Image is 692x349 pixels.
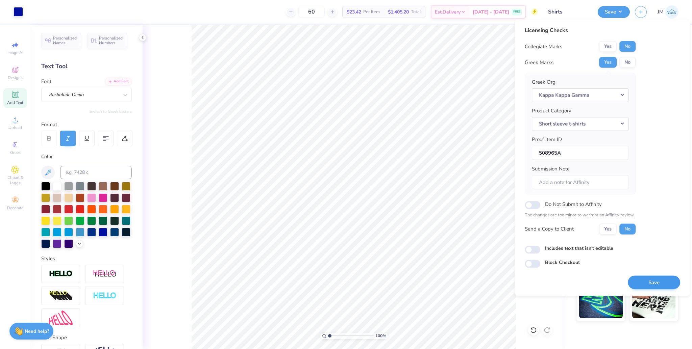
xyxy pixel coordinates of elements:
label: Proof Item ID [532,136,562,143]
span: $1,405.20 [388,8,409,16]
div: Licensing Checks [525,26,636,34]
input: Add a note for Affinity [532,175,628,189]
label: Submission Note [532,165,570,173]
img: Water based Ink [632,285,676,318]
button: Switch to Greek Letters [90,109,132,114]
label: Do Not Submit to Affinity [545,200,602,209]
input: Untitled Design [543,5,593,19]
span: [DATE] - [DATE] [473,8,509,16]
button: No [619,223,636,234]
span: Upload [8,125,22,130]
span: Est. Delivery [435,8,461,16]
span: Personalized Names [53,36,77,45]
span: Per Item [363,8,380,16]
a: JM [658,5,678,19]
button: No [619,41,636,52]
button: Kappa Kappa Gamma [532,88,628,102]
img: Free Distort [49,311,73,325]
span: Add Text [7,100,23,105]
img: Glow in the Dark Ink [579,285,623,318]
label: Product Category [532,107,571,115]
label: Font [41,78,51,85]
span: Image AI [7,50,23,55]
div: Send a Copy to Client [525,225,574,233]
div: Collegiate Marks [525,43,562,50]
span: Personalized Numbers [99,36,123,45]
button: No [619,57,636,68]
img: John Michael Binayas [665,5,678,19]
span: $23.42 [347,8,361,16]
div: Format [41,121,132,129]
strong: Need help? [25,328,49,334]
div: Greek Marks [525,58,553,66]
div: Text Shape [41,334,132,342]
div: Styles [41,255,132,263]
button: Yes [599,57,617,68]
span: FREE [513,9,520,14]
button: Short sleeve t-shirts [532,117,628,131]
button: Save [598,6,630,18]
div: Color [41,153,132,161]
span: Total [411,8,421,16]
img: Negative Space [93,292,117,300]
input: e.g. 7428 c [60,166,132,179]
button: Yes [599,223,617,234]
label: Greek Org [532,78,555,86]
span: Clipart & logos [3,175,27,186]
img: Shadow [93,270,117,278]
span: 100 % [375,333,386,339]
div: Add Font [105,78,132,85]
span: Decorate [7,205,23,211]
img: 3d Illusion [49,291,73,301]
p: The changes are too minor to warrant an Affinity review. [525,212,636,219]
span: Designs [8,75,23,80]
label: Block Checkout [545,259,580,266]
span: Greek [10,150,21,155]
button: Save [628,275,680,289]
div: Text Tool [41,62,132,71]
span: JM [658,8,664,16]
input: – – [298,6,325,18]
label: Includes text that isn't editable [545,244,613,251]
img: Stroke [49,270,73,278]
button: Yes [599,41,617,52]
